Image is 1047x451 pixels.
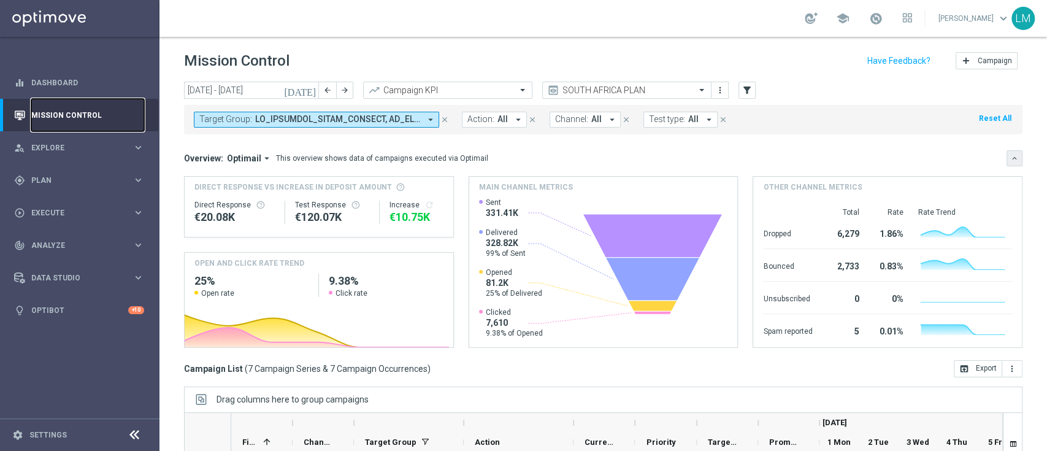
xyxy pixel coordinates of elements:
[937,9,1011,28] a: [PERSON_NAME]keyboard_arrow_down
[13,306,145,315] button: lightbulb Optibot +10
[621,113,632,126] button: close
[486,328,543,338] span: 9.38% of Opened
[867,56,930,65] input: Have Feedback?
[714,83,726,98] button: more_vert
[704,114,715,125] i: arrow_drop_down
[827,223,859,242] div: 6,279
[255,114,420,125] span: LO_IPSUMDOL_SITAM_CONSECT, AD_ELITSEDD_EIUSM_TEMPORI_UTLABOREE_DOLOR 0_MAGN_ALIQ, EN_ADMINIMV_QUI...
[13,273,145,283] button: Data Studio keyboard_arrow_right
[585,438,614,447] span: Current Status
[31,209,132,217] span: Execute
[14,207,132,218] div: Execute
[918,207,1012,217] div: Rate Trend
[184,82,319,99] input: Select date range
[242,438,258,447] span: First in Range
[184,363,431,374] h3: Campaign List
[217,395,369,404] div: Row Groups
[827,255,859,275] div: 2,733
[13,241,145,250] div: track_changes Analyze keyboard_arrow_right
[836,12,849,25] span: school
[132,174,144,186] i: keyboard_arrow_right
[688,114,699,125] span: All
[873,320,903,340] div: 0.01%
[223,153,276,164] button: Optimail arrow_drop_down
[428,363,431,374] span: )
[199,114,252,125] span: Target Group:
[31,274,132,282] span: Data Studio
[184,52,290,70] h1: Mission Control
[1010,154,1019,163] i: keyboard_arrow_down
[13,208,145,218] button: play_circle_outline Execute keyboard_arrow_right
[763,255,812,275] div: Bounced
[946,438,967,447] span: 4 Thu
[329,274,443,288] h2: 9.38%
[1007,364,1017,374] i: more_vert
[261,153,272,164] i: arrow_drop_down
[486,317,543,328] span: 7,610
[742,85,753,96] i: filter_alt
[14,142,132,153] div: Explore
[282,82,319,100] button: [DATE]
[424,200,434,210] button: refresh
[323,86,332,94] i: arrow_back
[13,78,145,88] button: equalizer Dashboard
[319,82,336,99] button: arrow_back
[194,182,392,193] span: Direct Response VS Increase In Deposit Amount
[13,110,145,120] button: Mission Control
[873,223,903,242] div: 1.86%
[31,177,132,184] span: Plan
[194,274,309,288] h2: 25%
[201,288,234,298] span: Open rate
[365,438,416,447] span: Target Group
[763,288,812,307] div: Unsubscribed
[475,438,500,447] span: Action
[132,207,144,218] i: keyboard_arrow_right
[873,288,903,307] div: 0%
[486,307,543,317] span: Clicked
[14,240,25,251] i: track_changes
[14,240,132,251] div: Analyze
[132,272,144,283] i: keyboard_arrow_right
[14,294,144,326] div: Optibot
[14,66,144,99] div: Dashboard
[1007,150,1022,166] button: keyboard_arrow_down
[368,84,380,96] i: trending_up
[479,182,573,193] h4: Main channel metrics
[643,112,718,128] button: Test type: All arrow_drop_down
[486,228,526,237] span: Delivered
[622,115,631,124] i: close
[340,86,349,94] i: arrow_forward
[194,258,304,269] h4: OPEN AND CLICK RATE TREND
[31,144,132,152] span: Explore
[649,114,685,125] span: Test type:
[467,114,494,125] span: Action:
[194,200,275,210] div: Direct Response
[14,175,25,186] i: gps_fixed
[217,395,369,404] span: Drag columns here to group campaigns
[14,207,25,218] i: play_circle_outline
[245,363,248,374] span: (
[363,82,532,99] ng-select: Campaign KPI
[304,438,333,447] span: Channel
[132,239,144,251] i: keyboard_arrow_right
[715,85,725,95] i: more_vert
[389,210,443,225] div: €10,745
[738,82,756,99] button: filter_alt
[295,210,370,225] div: €120,074
[827,438,851,447] span: 1 Mon
[425,114,436,125] i: arrow_drop_down
[763,182,862,193] h4: Other channel metrics
[763,320,812,340] div: Spam reported
[708,438,737,447] span: Targeted Customers
[555,114,588,125] span: Channel:
[12,430,23,441] i: settings
[295,200,370,210] div: Test Response
[978,56,1012,65] span: Campaign
[336,288,367,298] span: Click rate
[29,431,67,439] a: Settings
[248,363,428,374] span: 7 Campaign Series & 7 Campaign Occurrences
[547,84,559,96] i: preview
[184,153,223,164] h3: Overview:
